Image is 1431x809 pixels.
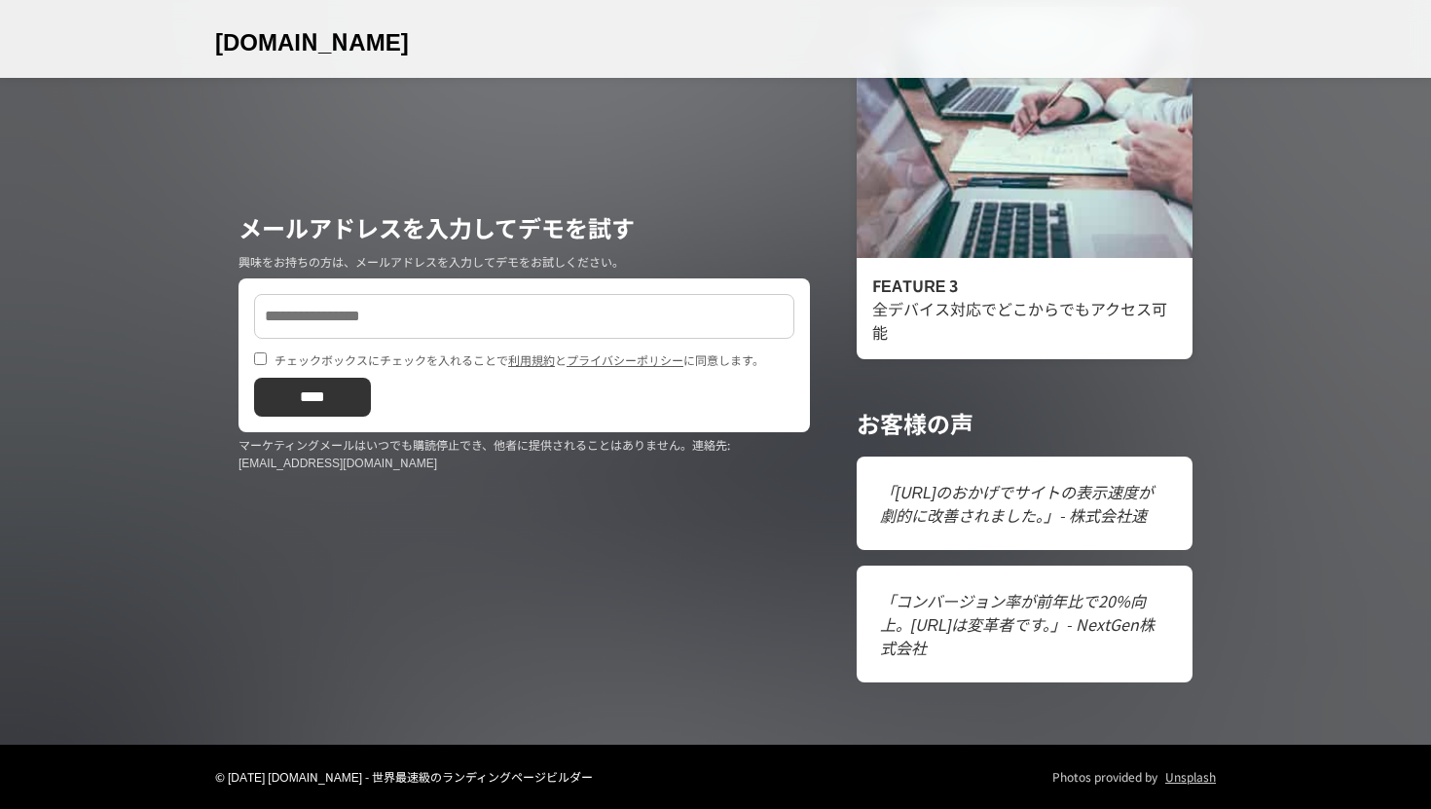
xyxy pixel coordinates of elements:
[872,297,1167,344] a: 全デバイス対応でどこからでもアクセス可能
[857,406,973,441] h2: お客様の声
[1165,768,1216,786] a: Unsplash
[238,253,810,271] p: 興味をお持ちの方は、メールアドレスを入力してデモをお試しください。
[238,436,810,471] p: マーケティングメールはいつでも購読停止でき、他者に提供されることはありません。連絡先: [EMAIL_ADDRESS][DOMAIN_NAME]
[238,210,810,245] h2: メールアドレスを入力してデモを試す
[857,7,1192,259] img: person holding pencil near laptop computer
[215,768,593,786] p: © [DATE] [DOMAIN_NAME] - 世界最速級のランディングページビルダー
[215,23,409,58] span: [DOMAIN_NAME]
[1052,768,1165,786] p: Photos provided by
[275,351,764,368] label: チェックボックスにチェックを入れることで と に同意します。
[567,351,683,368] a: プライバシーポリシー
[857,566,1192,682] blockquote: 「コンバージョン率が前年比で20%向上。[URL]は変革者です。」- NextGen株式会社
[872,274,1177,297] div: Feature 3
[508,351,555,368] a: 利用規約
[857,457,1192,550] blockquote: 「[URL]のおかげでサイトの表示速度が劇的に改善されました。」- 株式会社速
